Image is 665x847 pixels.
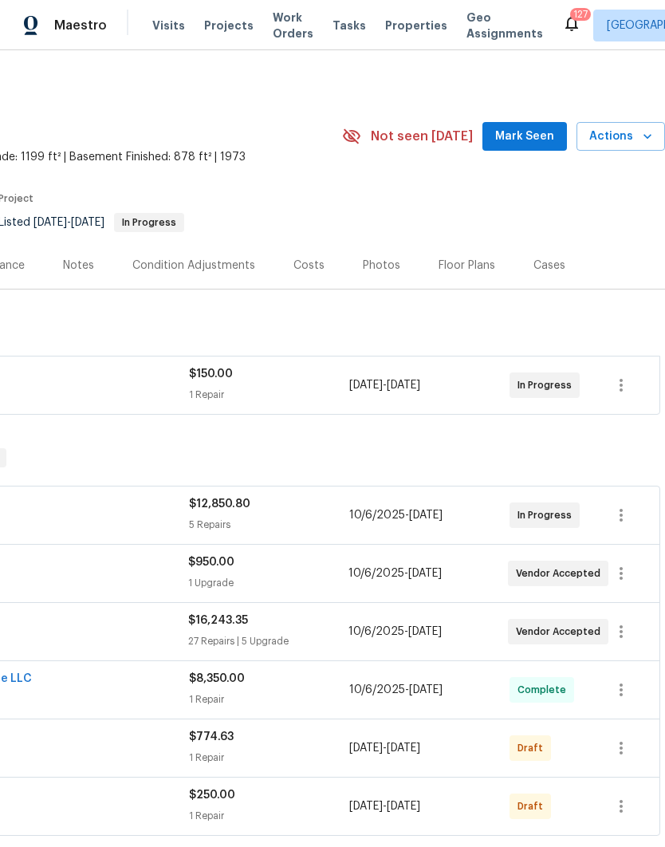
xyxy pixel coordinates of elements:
span: $12,850.80 [189,498,250,510]
span: Visits [152,18,185,33]
span: [DATE] [387,380,420,391]
button: Actions [576,122,665,152]
span: Draft [517,798,549,814]
span: [DATE] [387,801,420,812]
span: 10/6/2025 [348,626,404,637]
span: [DATE] [71,217,104,228]
button: Mark Seen [482,122,567,152]
span: - [349,682,443,698]
div: Costs [293,258,325,274]
span: Vendor Accepted [516,565,607,581]
span: - [33,217,104,228]
div: Photos [363,258,400,274]
span: Mark Seen [495,127,554,147]
span: [DATE] [349,801,383,812]
div: Notes [63,258,94,274]
span: 10/6/2025 [348,568,404,579]
div: Floor Plans [439,258,495,274]
span: 10/6/2025 [349,510,405,521]
span: Complete [517,682,573,698]
span: Projects [204,18,254,33]
span: $150.00 [189,368,233,380]
span: - [349,740,420,756]
div: 5 Repairs [189,517,349,533]
span: $774.63 [189,731,234,743]
span: - [349,377,420,393]
span: Tasks [332,20,366,31]
span: In Progress [517,507,578,523]
span: [DATE] [408,626,442,637]
div: 127 [573,6,588,22]
span: Vendor Accepted [516,624,607,640]
span: - [349,798,420,814]
span: Draft [517,740,549,756]
div: Cases [533,258,565,274]
span: $950.00 [188,557,234,568]
span: [DATE] [387,743,420,754]
div: 1 Repair [189,750,349,766]
span: [DATE] [409,510,443,521]
span: Work Orders [273,10,313,41]
span: $8,350.00 [189,673,245,684]
div: 1 Repair [189,387,349,403]
div: 1 Upgrade [188,575,348,591]
span: - [349,507,443,523]
span: [DATE] [409,684,443,695]
span: [DATE] [33,217,67,228]
span: Actions [589,127,652,147]
span: Geo Assignments [466,10,543,41]
div: 27 Repairs | 5 Upgrade [188,633,348,649]
span: - [348,565,442,581]
div: Condition Adjustments [132,258,255,274]
span: [DATE] [408,568,442,579]
span: In Progress [517,377,578,393]
span: $16,243.35 [188,615,248,626]
span: Maestro [54,18,107,33]
div: 1 Repair [189,691,349,707]
div: 1 Repair [189,808,349,824]
span: 10/6/2025 [349,684,405,695]
span: $250.00 [189,790,235,801]
span: Not seen [DATE] [371,128,473,144]
span: In Progress [116,218,183,227]
span: - [348,624,442,640]
span: [DATE] [349,380,383,391]
span: [DATE] [349,743,383,754]
span: Properties [385,18,447,33]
